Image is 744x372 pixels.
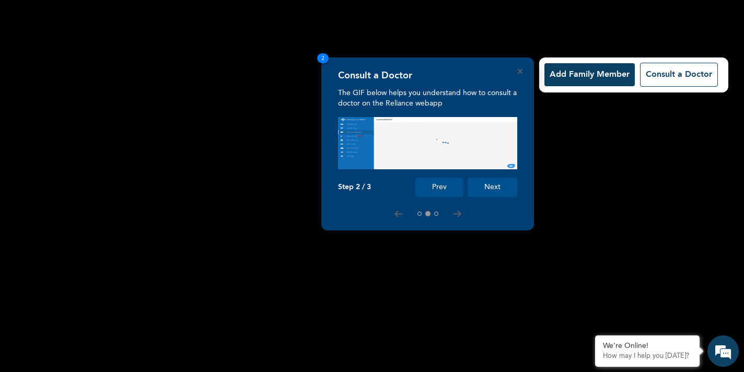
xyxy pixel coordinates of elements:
button: Close [518,69,522,74]
textarea: Type your message and hit 'Enter' [5,279,199,316]
span: Conversation [5,334,102,341]
h4: Consult a Doctor [338,70,412,82]
p: How may I help you today? [603,352,692,361]
span: 2 [317,53,329,63]
div: Minimize live chat window [171,5,196,30]
img: d_794563401_company_1708531726252_794563401 [19,52,42,78]
button: Prev [415,178,463,197]
img: consult_tour.f0374f2500000a21e88d.gif [338,117,517,169]
span: We're online! [61,129,144,234]
p: Step 2 / 3 [338,183,371,192]
div: We're Online! [603,342,692,351]
p: The GIF below helps you understand how to consult a doctor on the Reliance webapp [338,88,517,109]
button: Next [468,178,517,197]
button: Consult a Doctor [640,63,718,87]
div: FAQs [102,316,200,348]
button: Add Family Member [544,63,635,86]
div: Chat with us now [54,59,176,72]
